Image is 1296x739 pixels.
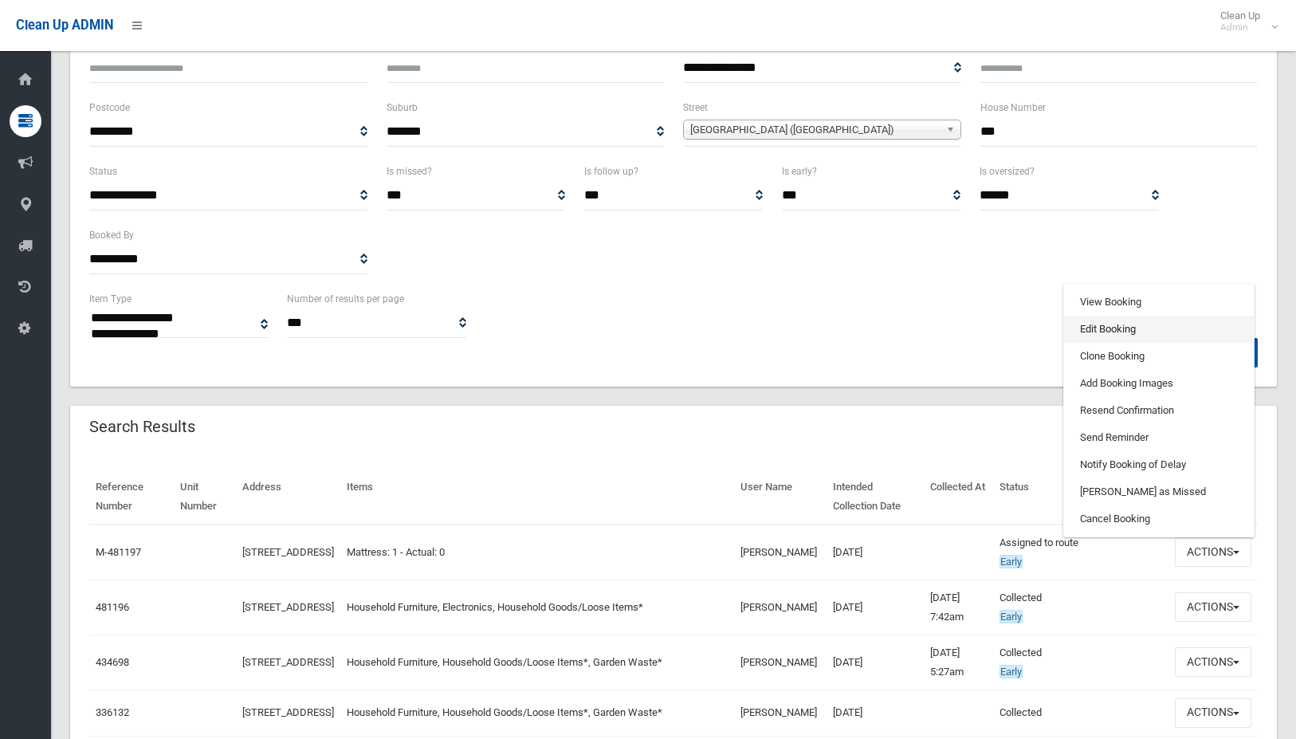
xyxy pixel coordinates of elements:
[236,470,340,525] th: Address
[89,226,134,244] label: Booked By
[174,470,236,525] th: Unit Number
[827,470,924,525] th: Intended Collection Date
[734,690,827,736] td: [PERSON_NAME]
[340,690,734,736] td: Household Furniture, Household Goods/Loose Items*, Garden Waste*
[980,163,1035,180] label: Is oversized?
[387,163,432,180] label: Is missed?
[1175,698,1251,728] button: Actions
[1064,343,1254,370] a: Clone Booking
[999,610,1023,623] span: Early
[89,99,130,116] label: Postcode
[89,163,117,180] label: Status
[242,706,334,718] a: [STREET_ADDRESS]
[89,470,174,525] th: Reference Number
[999,665,1023,678] span: Early
[1064,478,1254,505] a: [PERSON_NAME] as Missed
[584,163,638,180] label: Is follow up?
[96,546,141,558] a: M-481197
[340,580,734,635] td: Household Furniture, Electronics, Household Goods/Loose Items*
[340,470,734,525] th: Items
[993,690,1168,736] td: Collected
[96,601,129,613] a: 481196
[827,635,924,690] td: [DATE]
[70,411,214,442] header: Search Results
[96,706,129,718] a: 336132
[980,99,1046,116] label: House Number
[782,163,817,180] label: Is early?
[1064,289,1254,316] a: View Booking
[1064,424,1254,451] a: Send Reminder
[734,580,827,635] td: [PERSON_NAME]
[1064,451,1254,478] a: Notify Booking of Delay
[924,470,993,525] th: Collected At
[734,470,827,525] th: User Name
[1175,592,1251,622] button: Actions
[690,120,940,140] span: [GEOGRAPHIC_DATA] ([GEOGRAPHIC_DATA])
[827,580,924,635] td: [DATE]
[1175,647,1251,677] button: Actions
[242,601,334,613] a: [STREET_ADDRESS]
[734,525,827,580] td: [PERSON_NAME]
[1064,316,1254,343] a: Edit Booking
[993,470,1168,525] th: Status
[1175,537,1251,567] button: Actions
[387,99,418,116] label: Suburb
[683,99,708,116] label: Street
[96,656,129,668] a: 434698
[993,580,1168,635] td: Collected
[1064,397,1254,424] a: Resend Confirmation
[734,635,827,690] td: [PERSON_NAME]
[242,656,334,668] a: [STREET_ADDRESS]
[1220,22,1260,33] small: Admin
[993,635,1168,690] td: Collected
[1064,505,1254,533] a: Cancel Booking
[827,690,924,736] td: [DATE]
[340,635,734,690] td: Household Furniture, Household Goods/Loose Items*, Garden Waste*
[827,525,924,580] td: [DATE]
[924,580,993,635] td: [DATE] 7:42am
[999,555,1023,568] span: Early
[924,635,993,690] td: [DATE] 5:27am
[1212,10,1276,33] span: Clean Up
[16,18,113,33] span: Clean Up ADMIN
[340,525,734,580] td: Mattress: 1 - Actual: 0
[242,546,334,558] a: [STREET_ADDRESS]
[287,290,404,308] label: Number of results per page
[993,525,1168,580] td: Assigned to route
[1064,370,1254,397] a: Add Booking Images
[89,290,132,308] label: Item Type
